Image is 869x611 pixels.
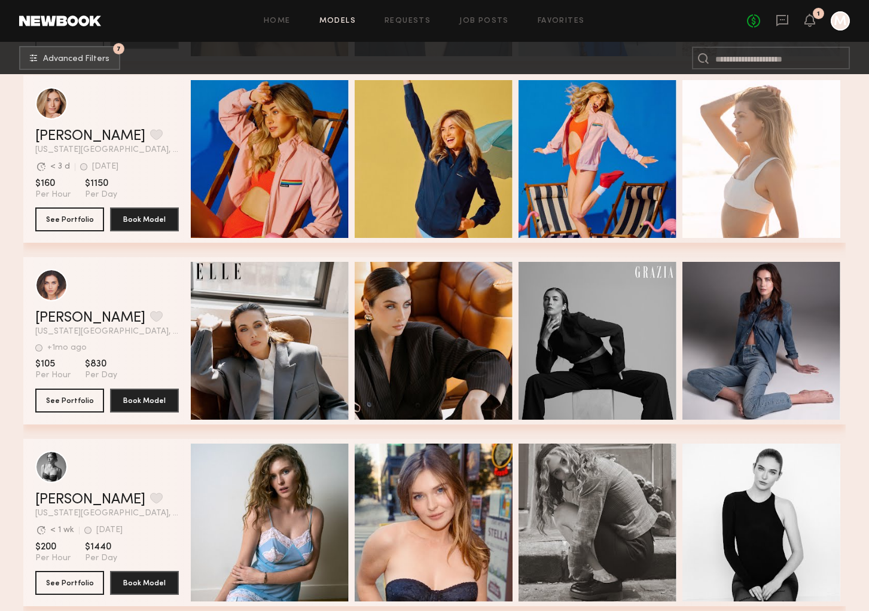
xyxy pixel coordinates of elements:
button: See Portfolio [35,389,104,413]
span: [US_STATE][GEOGRAPHIC_DATA], [GEOGRAPHIC_DATA] [35,328,179,336]
a: [PERSON_NAME] [35,129,145,143]
span: $1440 [85,541,117,553]
a: [PERSON_NAME] [35,493,145,507]
span: Per Day [85,190,117,200]
button: Book Model [110,207,179,231]
span: Advanced Filters [43,55,109,63]
a: Job Posts [459,17,509,25]
span: Per Day [85,553,117,564]
span: [US_STATE][GEOGRAPHIC_DATA], [GEOGRAPHIC_DATA] [35,146,179,154]
span: Per Hour [35,553,71,564]
a: Favorites [538,17,585,25]
a: Models [319,17,356,25]
div: 1 [817,11,820,17]
div: < 3 d [50,163,70,171]
span: Per Hour [35,370,71,381]
div: +1mo ago [47,344,87,352]
div: < 1 wk [50,526,74,534]
span: $105 [35,358,71,370]
span: Per Hour [35,190,71,200]
a: [PERSON_NAME] [35,311,145,325]
button: See Portfolio [35,207,104,231]
button: 7Advanced Filters [19,46,120,70]
span: [US_STATE][GEOGRAPHIC_DATA], [GEOGRAPHIC_DATA] [35,509,179,518]
a: M [831,11,850,30]
a: Requests [385,17,431,25]
div: [DATE] [92,163,118,171]
span: $160 [35,178,71,190]
span: $1150 [85,178,117,190]
a: Home [264,17,291,25]
span: 7 [117,46,121,51]
span: $830 [85,358,117,370]
button: Book Model [110,389,179,413]
button: See Portfolio [35,571,104,595]
div: [DATE] [96,526,123,534]
span: Per Day [85,370,117,381]
span: $200 [35,541,71,553]
button: Book Model [110,571,179,595]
